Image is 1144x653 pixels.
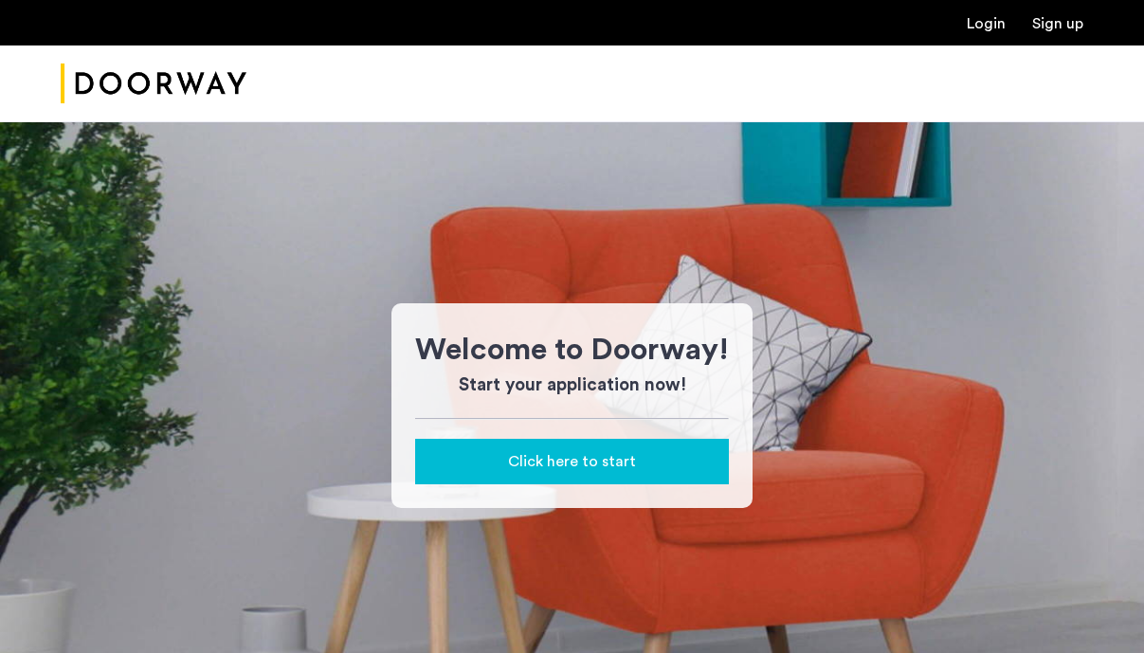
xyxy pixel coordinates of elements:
a: Login [967,16,1006,31]
h3: Start your application now! [415,372,729,399]
img: logo [61,48,246,119]
button: button [415,439,729,484]
a: Cazamio Logo [61,48,246,119]
a: Registration [1032,16,1083,31]
span: Click here to start [508,450,636,473]
h1: Welcome to Doorway! [415,327,729,372]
